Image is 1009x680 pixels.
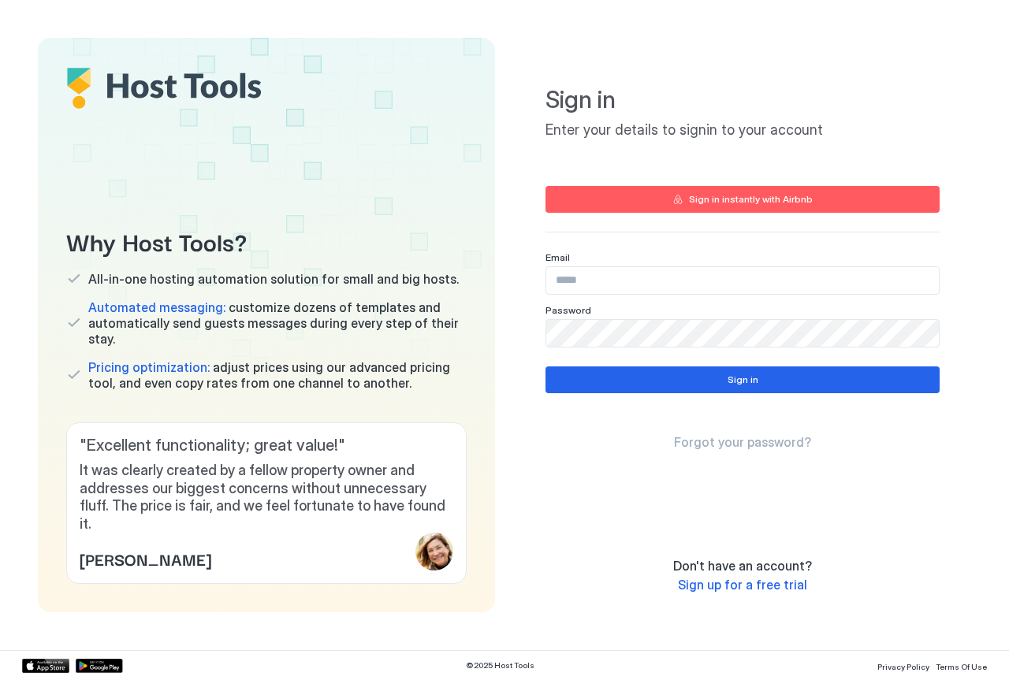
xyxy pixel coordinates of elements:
span: Email [545,251,570,263]
a: Sign up for a free trial [678,577,807,593]
span: Automated messaging: [88,299,225,315]
span: Don't have an account? [673,558,812,574]
span: Why Host Tools? [66,223,467,258]
a: App Store [22,659,69,673]
span: adjust prices using our advanced pricing tool, and even copy rates from one channel to another. [88,359,467,391]
span: [PERSON_NAME] [80,547,211,570]
a: Terms Of Use [936,657,987,674]
button: Sign in [545,366,940,393]
button: Sign in instantly with Airbnb [545,186,940,213]
span: It was clearly created by a fellow property owner and addresses our biggest concerns without unne... [80,462,453,533]
span: All-in-one hosting automation solution for small and big hosts. [88,271,459,287]
span: " Excellent functionality; great value! " [80,436,453,455]
a: Forgot your password? [674,434,811,451]
span: © 2025 Host Tools [466,660,534,671]
span: Terms Of Use [936,662,987,671]
div: Sign in [728,373,758,387]
span: Password [545,304,591,316]
input: Input Field [546,320,939,347]
span: Enter your details to signin to your account [545,121,940,139]
span: customize dozens of templates and automatically send guests messages during every step of their s... [88,299,467,347]
a: Google Play Store [76,659,123,673]
div: Sign in instantly with Airbnb [689,192,813,206]
span: Forgot your password? [674,434,811,450]
span: Pricing optimization: [88,359,210,375]
a: Privacy Policy [877,657,929,674]
input: Input Field [546,267,939,294]
span: Privacy Policy [877,662,929,671]
div: profile [415,533,453,570]
span: Sign up for a free trial [678,577,807,593]
span: Sign in [545,85,940,115]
